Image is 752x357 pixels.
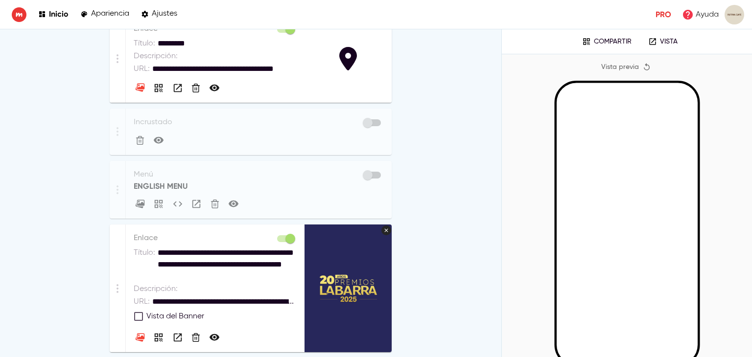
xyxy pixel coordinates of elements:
[141,8,177,21] a: Ajustes
[134,38,155,49] p: Título :
[641,34,684,49] a: Vista
[189,331,202,344] button: Eliminar Enlace
[134,50,178,62] p: Descripción :
[38,8,69,21] a: Inicio
[152,134,165,147] button: Hacer privado
[227,197,240,211] button: Hacer privado
[656,9,671,21] p: Pro
[171,81,185,95] button: Vista
[134,63,150,75] p: URL :
[134,232,297,244] p: Enlace
[575,34,638,49] button: Compartir
[171,331,185,344] button: Vista
[152,81,165,95] button: Compartir
[208,81,221,95] button: Hacer privado
[725,5,744,24] img: images%2FuXlMY36rymN6iFix56HD0M3u1H62%2Fuser.png
[91,9,129,19] p: Apariencia
[80,8,129,21] a: Apariencia
[152,9,177,19] p: Ajustes
[152,331,165,344] button: Compartir
[49,9,69,19] p: Inicio
[134,116,384,128] p: Incrustado
[209,198,221,210] button: Eliminar Menú
[171,197,185,211] button: Código integrado
[189,82,202,94] button: Eliminar Enlace
[134,134,146,147] button: Eliminar Incrustado
[679,6,722,23] a: Ayuda
[146,311,204,322] span: Vista del Banner
[381,225,391,235] button: Eliminar imagen
[696,9,719,21] p: Ayuda
[660,38,678,46] p: Vista
[134,169,384,180] p: Menú
[134,180,384,192] p: ENGLISH MENU
[134,296,150,308] p: URL :
[208,331,221,344] button: Hacer privado
[134,247,155,259] p: Título :
[134,283,178,295] p: Descripción :
[189,197,203,211] button: Vista
[152,197,165,211] button: Compartir
[594,38,632,46] p: Compartir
